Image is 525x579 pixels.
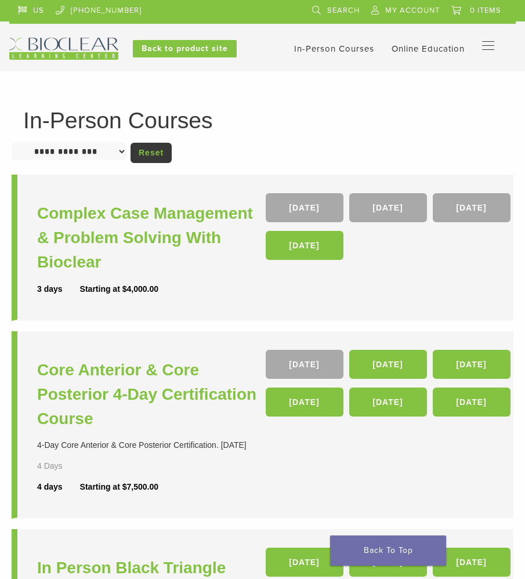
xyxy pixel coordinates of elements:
a: [DATE] [433,548,510,577]
div: , , , , , [266,350,494,422]
a: Core Anterior & Core Posterior 4-Day Certification Course [37,358,266,431]
a: [DATE] [349,388,427,417]
div: 4 days [37,481,80,493]
a: [DATE] [266,388,343,417]
a: [DATE] [349,193,427,222]
h1: In-Person Courses [23,109,502,132]
a: [DATE] [349,350,427,379]
a: [DATE] [433,388,510,417]
a: [DATE] [266,350,343,379]
div: Starting at $4,000.00 [80,283,158,295]
a: [DATE] [266,231,343,260]
a: [DATE] [266,548,343,577]
span: 0 items [470,6,501,15]
div: 4 Days [37,460,71,472]
a: [DATE] [433,193,510,222]
a: In-Person Courses [294,44,374,54]
a: Online Education [392,44,465,54]
a: Reset [131,143,172,163]
img: Bioclear [9,38,118,60]
div: 3 days [37,283,80,295]
a: Back to product site [133,40,237,57]
div: Starting at $7,500.00 [80,481,158,493]
div: , , , [266,193,494,266]
span: My Account [385,6,440,15]
a: Back To Top [330,535,446,566]
div: 4-Day Core Anterior & Core Posterior Certification. [DATE] [37,439,266,451]
span: Search [327,6,360,15]
a: [DATE] [266,193,343,222]
a: [DATE] [433,350,510,379]
a: Complex Case Management & Problem Solving With Bioclear [37,201,266,274]
nav: Primary Navigation [482,38,507,55]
